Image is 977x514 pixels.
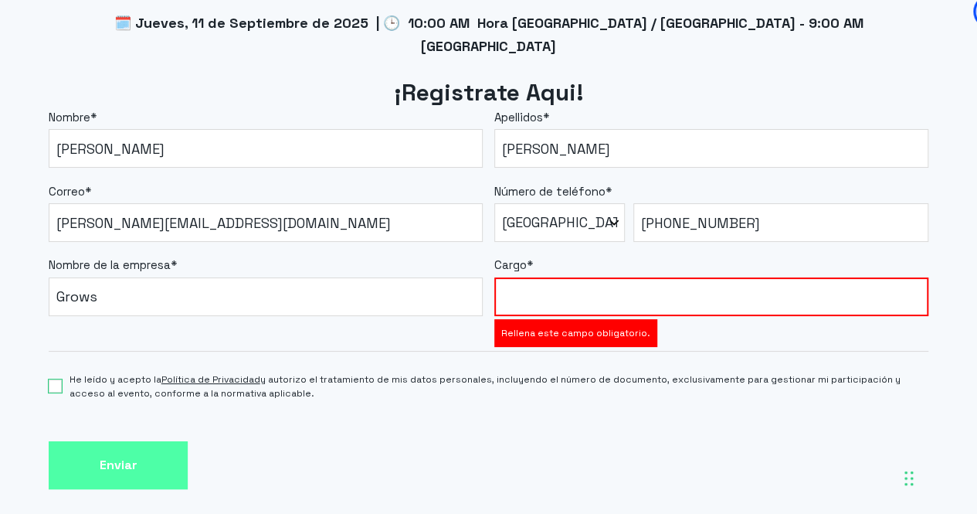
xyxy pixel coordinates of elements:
iframe: Chat Widget [900,440,977,514]
span: He leído y acepto la y autorizo el tratamiento de mis datos personales, incluyendo el número de d... [70,373,928,400]
h2: ¡Registrate Aqui! [49,77,928,109]
div: Widget de chat [900,440,977,514]
span: Nombre [49,110,90,124]
span: Cargo [494,257,527,272]
span: Nombre de la empresa [49,257,171,272]
a: Política de Privacidad [161,373,260,386]
span: Correo [49,184,85,199]
label: Rellena este campo obligatorio. [501,326,650,340]
input: He leído y acepto laPolítica de Privacidady autorizo el tratamiento de mis datos personales, incl... [49,380,61,393]
span: Número de teléfono [494,184,606,199]
input: Enviar [49,441,188,490]
span: 🗓️ Jueves, 11 de Septiembre de 2025 | 🕒 10:00 AM Hora [GEOGRAPHIC_DATA] / [GEOGRAPHIC_DATA] - 9:0... [114,14,863,55]
span: Apellidos [494,110,543,124]
div: Arrastrar [904,455,914,502]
